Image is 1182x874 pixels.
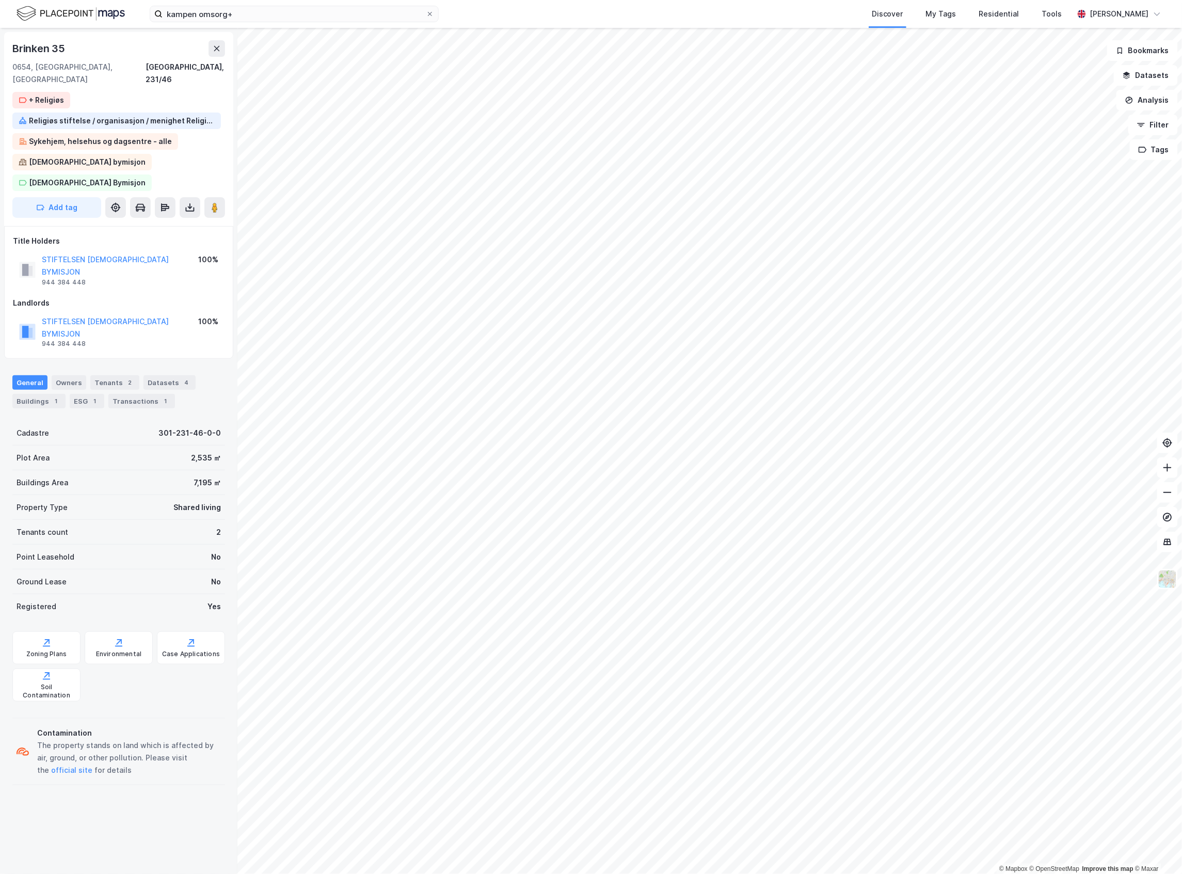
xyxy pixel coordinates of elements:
div: Plot Area [17,452,50,464]
div: Contamination [37,727,221,739]
div: 4 [181,377,191,388]
div: 100% [198,315,218,328]
div: Title Holders [13,235,225,247]
div: My Tags [926,8,956,20]
div: Property Type [17,501,68,514]
a: OpenStreetMap [1030,865,1080,872]
img: Z [1158,569,1177,589]
div: Zoning Plans [26,650,67,658]
div: Buildings [12,394,66,408]
div: Owners [52,375,86,390]
div: Discover [872,8,903,20]
button: Tags [1130,139,1178,160]
div: 0654, [GEOGRAPHIC_DATA], [GEOGRAPHIC_DATA] [12,61,146,86]
div: [PERSON_NAME] [1090,8,1149,20]
div: Sykehjem, helsehus og dagsentre - alle [29,135,172,148]
div: Shared living [173,501,221,514]
div: Tenants [90,375,139,390]
div: Case Applications [162,650,220,658]
div: Religiøs stiftelse / organisasjon / menighet Religiøs stiftelse / orga [29,115,215,127]
div: + Religiøs [29,94,64,106]
div: [GEOGRAPHIC_DATA], 231/46 [146,61,225,86]
div: Soil Contamination [17,683,76,700]
div: Registered [17,600,56,613]
div: The property stands on land which is affected by air, ground, or other pollution. Please visit th... [37,739,221,776]
img: logo.f888ab2527a4732fd821a326f86c7f29.svg [17,5,125,23]
div: Yes [207,600,221,613]
div: [DEMOGRAPHIC_DATA] Bymisjon [29,177,146,189]
div: Ground Lease [17,576,67,588]
a: Improve this map [1082,865,1133,872]
div: Kontrollprogram for chat [1130,824,1182,874]
div: 2,535 ㎡ [191,452,221,464]
div: Datasets [143,375,196,390]
div: 301-231-46-0-0 [158,427,221,439]
div: Landlords [13,297,225,309]
a: Mapbox [999,865,1028,872]
div: 1 [51,396,61,406]
div: [DEMOGRAPHIC_DATA] bymisjon [29,156,146,168]
div: Residential [979,8,1019,20]
button: Add tag [12,197,101,218]
div: Transactions [108,394,175,408]
div: General [12,375,47,390]
div: 2 [125,377,135,388]
div: Tools [1042,8,1062,20]
div: No [211,576,221,588]
div: Point Leasehold [17,551,74,563]
div: ESG [70,394,104,408]
div: 100% [198,253,218,266]
button: Filter [1128,115,1178,135]
div: 944 384 448 [42,340,86,348]
div: Tenants count [17,526,68,538]
div: 1 [90,396,100,406]
div: 1 [161,396,171,406]
button: Datasets [1114,65,1178,86]
div: No [211,551,221,563]
div: Buildings Area [17,476,68,489]
div: Cadastre [17,427,49,439]
button: Bookmarks [1107,40,1178,61]
div: 944 384 448 [42,278,86,287]
div: Brinken 35 [12,40,67,57]
div: 2 [216,526,221,538]
button: Analysis [1116,90,1178,110]
div: 7,195 ㎡ [194,476,221,489]
div: Environmental [96,650,142,658]
iframe: Chat Widget [1130,824,1182,874]
input: Search by address, cadastre, landlords, tenants or people [163,6,426,22]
